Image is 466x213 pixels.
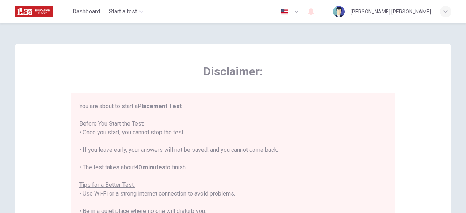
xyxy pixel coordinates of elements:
button: Start a test [106,5,146,18]
img: en [280,9,289,15]
span: Start a test [109,7,137,16]
b: Placement Test [138,103,182,110]
button: Dashboard [70,5,103,18]
b: 40 minutes [135,164,165,171]
span: Disclaimer: [71,64,395,79]
u: Tips for a Better Test: [79,181,135,188]
img: ILAC logo [15,4,53,19]
div: [PERSON_NAME] [PERSON_NAME] [351,7,431,16]
span: Dashboard [72,7,100,16]
img: Profile picture [333,6,345,17]
u: Before You Start the Test: [79,120,144,127]
a: ILAC logo [15,4,70,19]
